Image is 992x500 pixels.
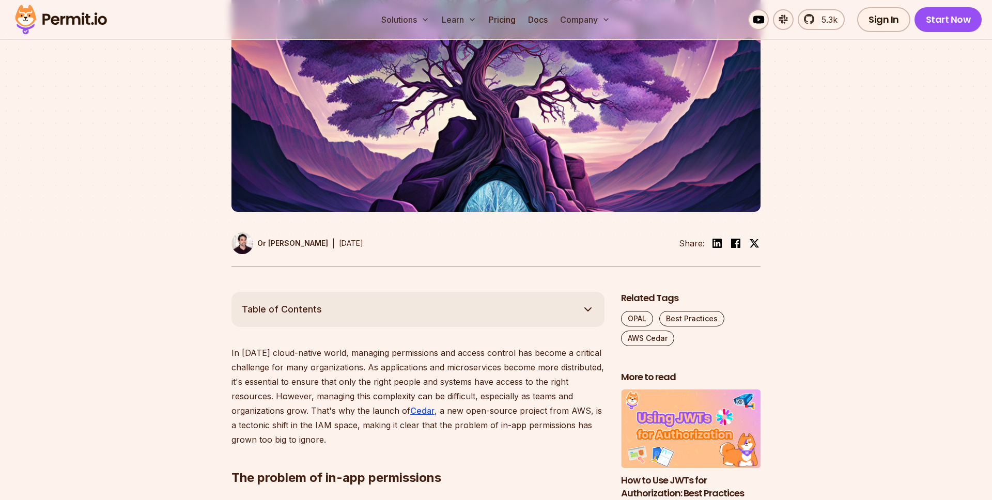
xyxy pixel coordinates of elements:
[857,7,910,32] a: Sign In
[377,9,433,30] button: Solutions
[621,311,653,326] a: OPAL
[621,371,761,384] h2: More to read
[798,9,845,30] a: 5.3k
[815,13,838,26] span: 5.3k
[749,238,760,248] img: twitter
[332,237,335,249] div: |
[621,389,761,468] img: How to Use JWTs for Authorization: Best Practices and Common Mistakes
[621,331,674,346] a: AWS Cedar
[242,302,322,317] span: Table of Contents
[231,292,605,327] button: Table of Contents
[711,237,723,249] img: linkedin
[485,9,520,30] a: Pricing
[231,232,253,254] img: Or Weis
[231,232,328,254] a: Or [PERSON_NAME]
[339,239,363,247] time: [DATE]
[231,346,605,447] p: In [DATE] cloud-native world, managing permissions and access control has become a critical chall...
[10,2,112,37] img: Permit logo
[410,405,435,416] a: Cedar
[679,237,705,249] li: Share:
[257,238,328,248] p: Or [PERSON_NAME]
[524,9,552,30] a: Docs
[556,9,614,30] button: Company
[231,428,605,486] h2: The problem of in-app permissions
[659,311,724,326] a: Best Practices
[730,237,742,249] img: facebook
[438,9,481,30] button: Learn
[915,7,982,32] a: Start Now
[621,292,761,305] h2: Related Tags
